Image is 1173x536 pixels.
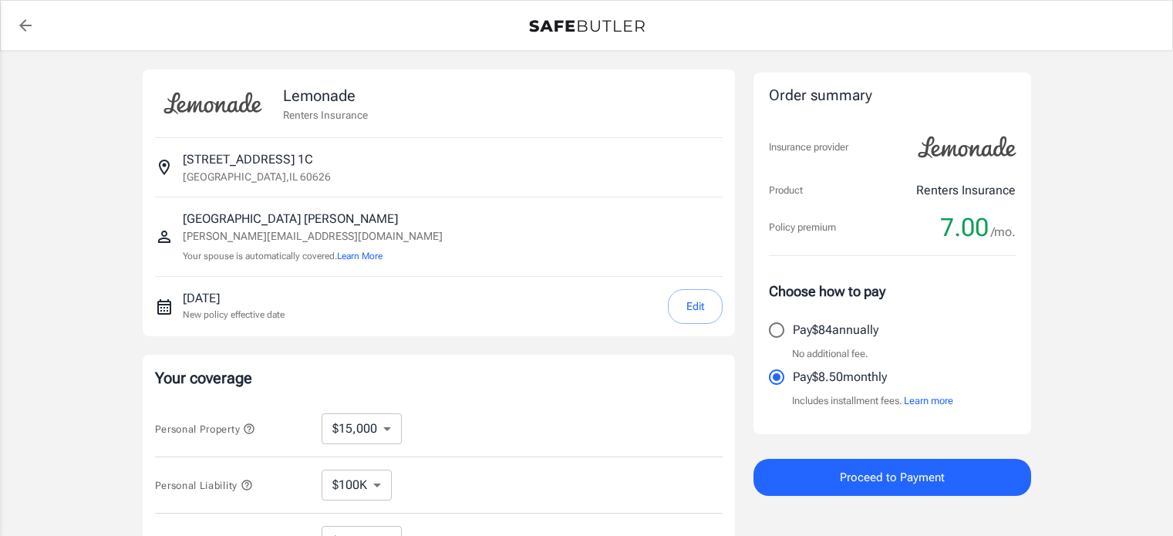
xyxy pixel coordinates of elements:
a: back to quotes [10,10,41,41]
p: Lemonade [283,84,368,107]
svg: Insured address [155,158,174,177]
span: Personal Property [155,423,255,435]
p: [PERSON_NAME][EMAIL_ADDRESS][DOMAIN_NAME] [183,228,443,244]
div: Order summary [769,85,1016,107]
p: Choose how to pay [769,281,1016,302]
button: Learn more [904,393,953,409]
button: Personal Property [155,420,255,438]
p: Product [769,183,803,198]
p: Includes installment fees. [792,393,953,409]
p: [DATE] [183,289,285,308]
span: Proceed to Payment [840,467,945,487]
img: Lemonade [909,126,1025,169]
p: [GEOGRAPHIC_DATA] , IL 60626 [183,169,331,184]
img: Back to quotes [529,20,645,32]
p: Your spouse is automatically covered. [183,249,443,264]
p: Renters Insurance [283,107,368,123]
p: New policy effective date [183,308,285,322]
p: No additional fee. [792,346,868,362]
p: Insurance provider [769,140,848,155]
span: Personal Liability [155,480,253,491]
button: Personal Liability [155,476,253,494]
p: Pay $84 annually [793,321,878,339]
button: Edit [668,289,723,324]
p: [STREET_ADDRESS] 1C [183,150,313,169]
button: Learn More [337,249,383,263]
p: Pay $8.50 monthly [793,368,887,386]
p: Your coverage [155,367,723,389]
img: Lemonade [155,82,271,125]
p: Renters Insurance [916,181,1016,200]
span: /mo. [991,221,1016,243]
p: Policy premium [769,220,836,235]
button: Proceed to Payment [753,459,1031,496]
svg: New policy start date [155,298,174,316]
svg: Insured person [155,228,174,246]
span: 7.00 [940,212,989,243]
p: [GEOGRAPHIC_DATA] [PERSON_NAME] [183,210,443,228]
